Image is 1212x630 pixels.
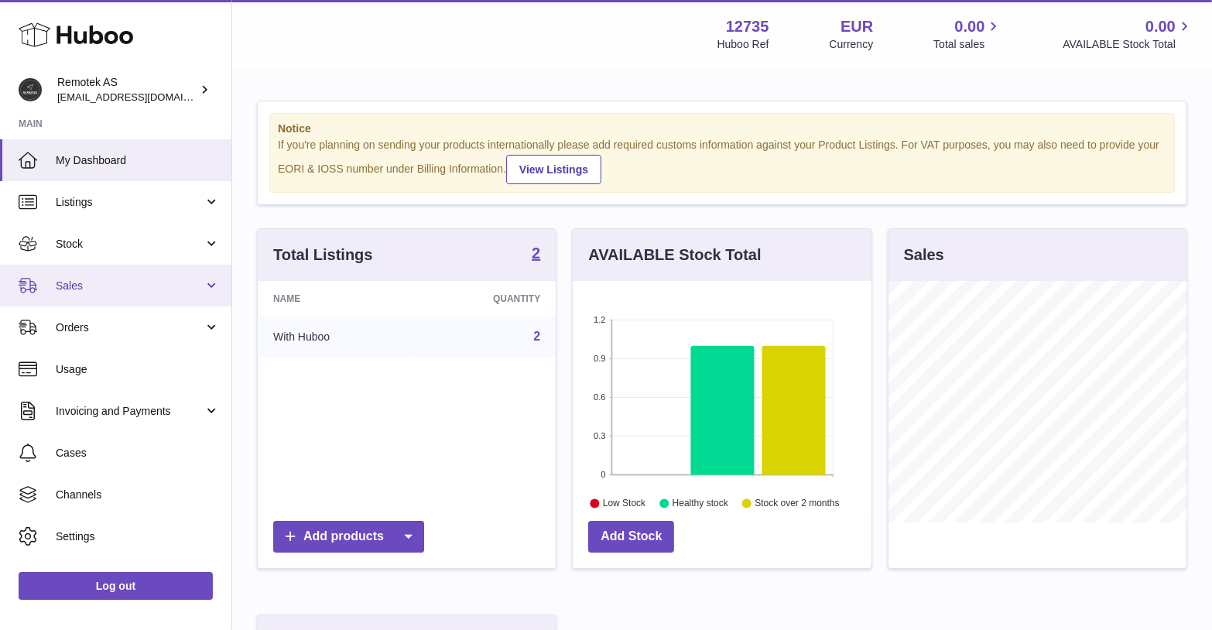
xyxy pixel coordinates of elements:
[258,317,415,357] td: With Huboo
[1063,16,1193,52] a: 0.00 AVAILABLE Stock Total
[56,488,220,502] span: Channels
[532,245,540,261] strong: 2
[594,315,606,324] text: 1.2
[273,521,424,553] a: Add products
[955,16,985,37] span: 0.00
[415,281,556,317] th: Quantity
[933,16,1002,52] a: 0.00 Total sales
[532,245,540,264] a: 2
[56,153,220,168] span: My Dashboard
[278,122,1166,136] strong: Notice
[841,16,873,37] strong: EUR
[19,572,213,600] a: Log out
[904,245,944,265] h3: Sales
[278,138,1166,184] div: If you're planning on sending your products internationally please add required customs informati...
[601,470,606,479] text: 0
[588,521,674,553] a: Add Stock
[755,498,840,508] text: Stock over 2 months
[533,330,540,343] a: 2
[933,37,1002,52] span: Total sales
[57,75,197,104] div: Remotek AS
[56,320,204,335] span: Orders
[594,431,606,440] text: 0.3
[56,404,204,419] span: Invoicing and Payments
[57,91,228,103] span: [EMAIL_ADDRESS][DOMAIN_NAME]
[717,37,769,52] div: Huboo Ref
[19,78,42,101] img: dag@remotek.no
[830,37,874,52] div: Currency
[594,354,606,363] text: 0.9
[673,498,729,508] text: Healthy stock
[56,446,220,461] span: Cases
[56,362,220,377] span: Usage
[273,245,373,265] h3: Total Listings
[588,245,761,265] h3: AVAILABLE Stock Total
[56,529,220,544] span: Settings
[506,155,601,184] a: View Listings
[594,392,606,402] text: 0.6
[603,498,646,508] text: Low Stock
[56,195,204,210] span: Listings
[258,281,415,317] th: Name
[1145,16,1176,37] span: 0.00
[726,16,769,37] strong: 12735
[1063,37,1193,52] span: AVAILABLE Stock Total
[56,279,204,293] span: Sales
[56,237,204,252] span: Stock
